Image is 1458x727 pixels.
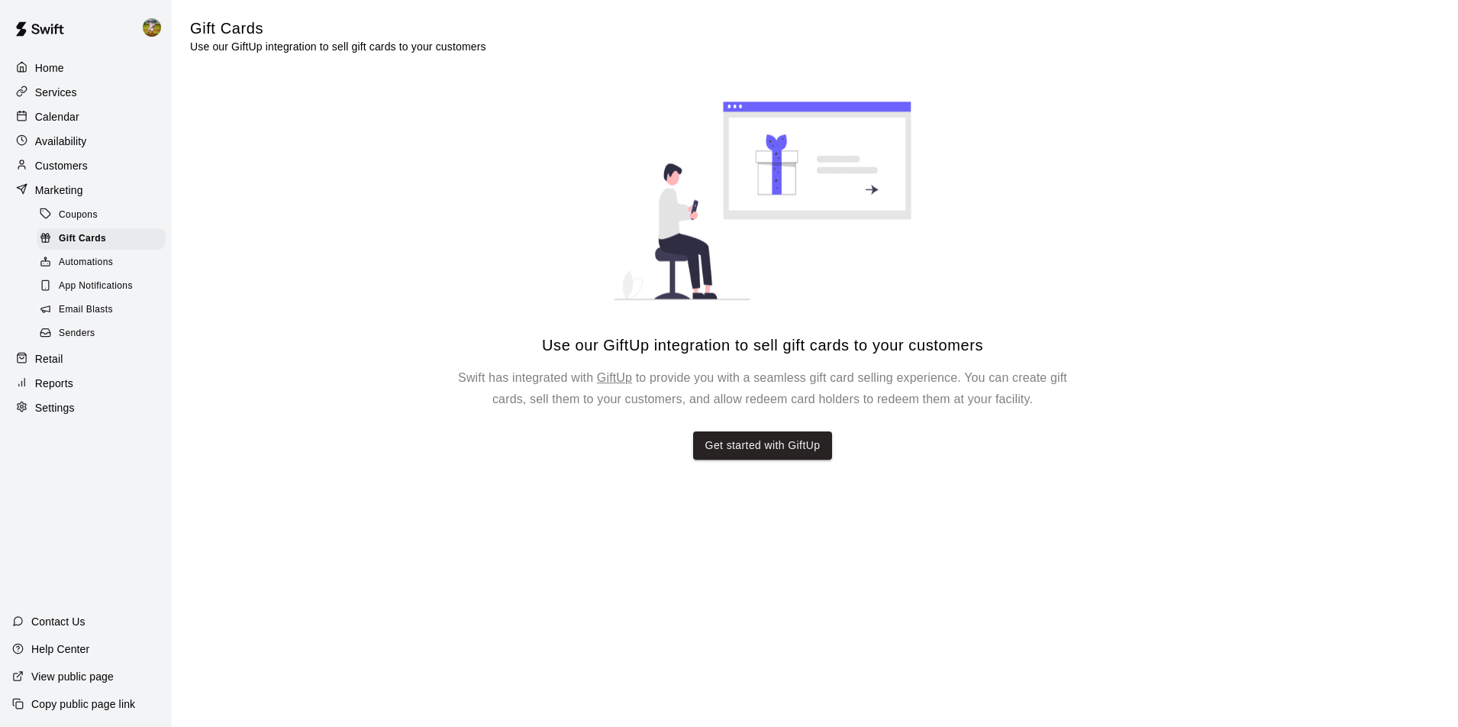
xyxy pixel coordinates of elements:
[35,400,75,415] p: Settings
[12,130,160,153] a: Availability
[31,614,85,629] p: Contact Us
[37,275,172,299] a: App Notifications
[12,57,160,79] a: Home
[12,81,160,104] a: Services
[12,347,160,370] a: Retail
[35,85,77,100] p: Services
[37,276,166,297] div: App Notifications
[37,228,166,250] div: Gift Cards
[572,66,953,335] img: Gift card
[35,351,63,367] p: Retail
[693,431,833,460] button: Get started with GiftUp
[12,179,160,202] a: Marketing
[190,18,486,39] h5: Gift Cards
[59,231,106,247] span: Gift Cards
[59,326,95,341] span: Senders
[59,208,98,223] span: Coupons
[37,322,172,346] a: Senders
[457,367,1068,410] h6: Swift has integrated with to provide you with a seamless gift card selling experience. You can cr...
[31,696,135,712] p: Copy public page link
[35,158,88,173] p: Customers
[31,669,114,684] p: View public page
[35,134,87,149] p: Availability
[12,396,160,419] a: Settings
[37,252,166,273] div: Automations
[31,641,89,657] p: Help Center
[59,255,113,270] span: Automations
[37,227,172,250] a: Gift Cards
[35,60,64,76] p: Home
[542,335,983,356] h5: Use our GiftUp integration to sell gift cards to your customers
[705,436,821,455] a: Get started with GiftUp
[12,154,160,177] a: Customers
[37,205,166,226] div: Coupons
[35,109,79,124] p: Calendar
[12,105,160,128] a: Calendar
[59,302,113,318] span: Email Blasts
[37,203,172,227] a: Coupons
[35,376,73,391] p: Reports
[140,12,172,43] div: Jhonny Montoya
[37,299,166,321] div: Email Blasts
[12,372,160,395] a: Reports
[35,183,83,198] p: Marketing
[597,371,632,384] a: GiftUp
[37,299,172,322] a: Email Blasts
[143,18,161,37] img: Jhonny Montoya
[37,251,172,275] a: Automations
[190,39,486,54] p: Use our GiftUp integration to sell gift cards to your customers
[59,279,133,294] span: App Notifications
[37,323,166,344] div: Senders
